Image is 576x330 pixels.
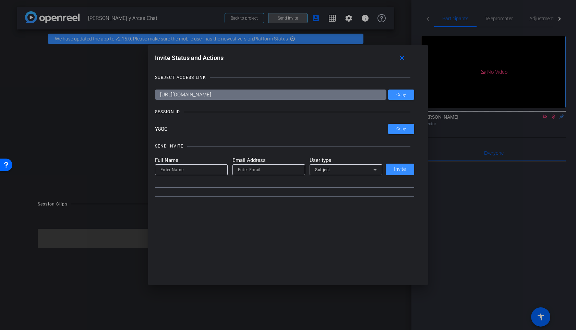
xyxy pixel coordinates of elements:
[398,54,406,62] mat-icon: close
[396,92,406,97] span: Copy
[155,156,228,164] mat-label: Full Name
[155,74,206,81] div: SUBJECT ACCESS LINK
[238,166,300,174] input: Enter Email
[310,156,382,164] mat-label: User type
[155,52,415,64] div: Invite Status and Actions
[396,127,406,132] span: Copy
[160,166,222,174] input: Enter Name
[315,167,330,172] span: Subject
[388,124,414,134] button: Copy
[155,143,183,150] div: SEND INVITE
[155,74,415,81] openreel-title-line: SUBJECT ACCESS LINK
[232,156,305,164] mat-label: Email Address
[388,90,414,100] button: Copy
[155,143,415,150] openreel-title-line: SEND INVITE
[155,108,180,115] div: SESSION ID
[155,108,415,115] openreel-title-line: SESSION ID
